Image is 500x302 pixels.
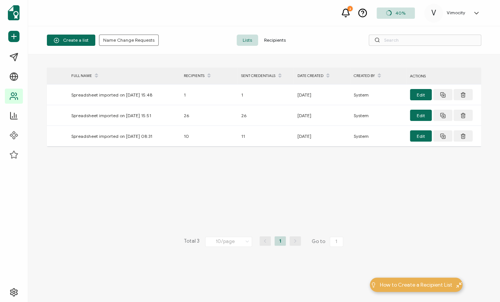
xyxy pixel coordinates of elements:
div: Spreadsheet imported on [DATE] 15:51 [68,111,180,120]
div: [DATE] [294,91,350,99]
div: [DATE] [294,111,350,120]
div: ACTIONS [406,72,481,80]
input: Search [369,35,481,46]
h5: Vimocity [447,10,465,15]
div: Spreadsheet imported on [DATE] 08:31 [68,132,180,140]
button: Create a list [47,35,95,46]
div: 26 [180,111,237,120]
span: Create a list [54,38,89,43]
div: 1 [180,91,237,99]
div: 26 [237,111,294,120]
span: Name Change Requests [103,38,155,42]
li: 1 [275,236,286,246]
div: 10 [180,132,237,140]
span: Lists [237,35,258,46]
span: Recipients [258,35,292,46]
div: DATE CREATED [294,69,350,82]
span: How to Create a Recipient List [380,281,452,289]
span: Total 3 [184,236,200,247]
button: Edit [410,130,432,142]
div: Spreadsheet imported on [DATE] 15:48 [68,91,180,99]
div: System [350,111,406,120]
iframe: Chat Widget [462,266,500,302]
div: CREATED BY [350,69,406,82]
span: V [431,8,436,19]
button: Name Change Requests [99,35,159,46]
div: System [350,91,406,99]
button: Edit [410,110,432,121]
input: Select [205,237,252,247]
div: System [350,132,406,140]
div: 2 [347,6,353,11]
div: FULL NAME [68,69,180,82]
img: minimize-icon.svg [456,282,462,288]
span: Go to [312,236,345,247]
span: 40% [395,10,405,16]
div: RECIPIENTS [180,69,237,82]
div: 11 [237,132,294,140]
div: SENT CREDENTIALS [237,69,294,82]
img: sertifier-logomark-colored.svg [8,5,20,20]
button: Edit [410,89,432,100]
div: [DATE] [294,132,350,140]
div: 1 [237,91,294,99]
